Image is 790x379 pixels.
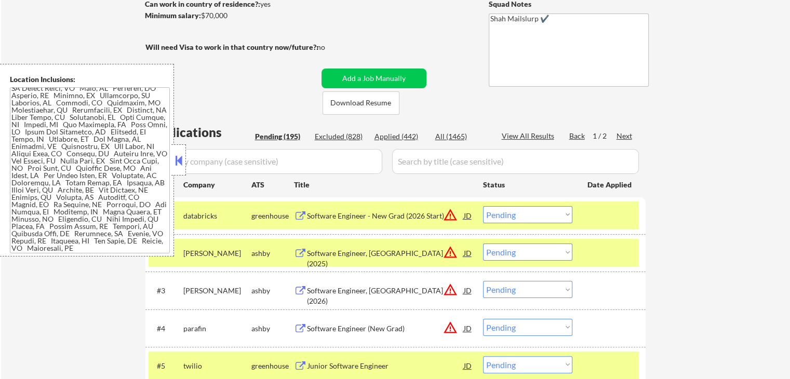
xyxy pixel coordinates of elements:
div: JD [463,356,473,375]
div: [PERSON_NAME] [183,286,251,296]
div: greenhouse [251,211,294,221]
div: Back [569,131,586,141]
div: 1 / 2 [593,131,617,141]
input: Search by company (case sensitive) [149,149,382,174]
div: View All Results [502,131,557,141]
div: ashby [251,323,294,334]
div: Location Inclusions: [10,74,170,85]
div: Excluded (828) [315,131,367,142]
button: warning_amber [443,320,458,335]
div: Date Applied [587,180,633,190]
div: Company [183,180,251,190]
div: JD [463,206,473,225]
button: warning_amber [443,245,458,260]
div: Applications [149,126,251,139]
div: parafin [183,323,251,334]
div: Junior Software Engineer [307,361,464,371]
div: Software Engineer - New Grad (2026 Start) [307,211,464,221]
button: warning_amber [443,208,458,222]
strong: Will need Visa to work in that country now/future?: [145,43,318,51]
div: Software Engineer, [GEOGRAPHIC_DATA] (2025) [307,248,464,268]
div: #3 [157,286,175,296]
div: ashby [251,286,294,296]
div: ATS [251,180,294,190]
div: JD [463,281,473,300]
div: JD [463,243,473,262]
button: Download Resume [323,91,399,115]
div: #5 [157,361,175,371]
div: Pending (195) [255,131,307,142]
div: databricks [183,211,251,221]
div: Software Engineer (New Grad) [307,323,464,334]
div: #4 [157,323,175,334]
div: Title [294,180,473,190]
div: ashby [251,248,294,259]
div: Status [483,175,572,194]
div: All (1465) [435,131,487,142]
strong: Minimum salary: [145,11,201,20]
div: Software Engineer, [GEOGRAPHIC_DATA] (2026) [307,286,464,306]
div: Next [617,131,633,141]
div: [PERSON_NAME] [183,248,251,259]
div: greenhouse [251,361,294,371]
button: warning_amber [443,282,458,297]
div: JD [463,319,473,337]
div: Applied (442) [374,131,426,142]
input: Search by title (case sensitive) [392,149,639,174]
div: $70,000 [145,10,318,21]
div: twilio [183,361,251,371]
div: no [317,42,346,52]
button: Add a Job Manually [322,69,426,88]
